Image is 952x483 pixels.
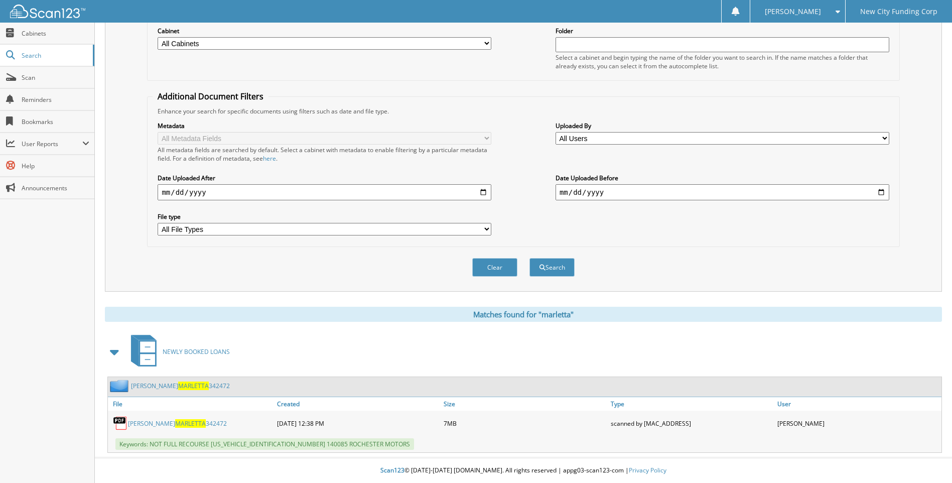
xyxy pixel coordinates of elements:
div: Matches found for "marletta" [105,307,942,322]
input: start [158,184,491,200]
div: [DATE] 12:38 PM [275,413,441,433]
button: Clear [472,258,517,277]
iframe: Chat Widget [902,435,952,483]
div: © [DATE]-[DATE] [DOMAIN_NAME]. All rights reserved | appg03-scan123-com | [95,458,952,483]
span: MARLETTA [175,419,206,428]
label: Date Uploaded After [158,174,491,182]
div: Select a cabinet and begin typing the name of the folder you want to search in. If the name match... [556,53,889,70]
a: here [263,154,276,163]
img: scan123-logo-white.svg [10,5,85,18]
div: All metadata fields are searched by default. Select a cabinet with metadata to enable filtering b... [158,146,491,163]
button: Search [529,258,575,277]
label: Date Uploaded Before [556,174,889,182]
div: 7MB [441,413,608,433]
span: Scan123 [380,466,404,474]
span: [PERSON_NAME] [765,9,821,15]
div: Enhance your search for specific documents using filters such as date and file type. [153,107,894,115]
a: Privacy Policy [629,466,666,474]
input: end [556,184,889,200]
label: Uploaded By [556,122,889,130]
img: folder2.png [110,380,131,392]
span: MARLETTA [178,382,209,390]
label: Metadata [158,122,491,130]
a: Type [608,397,775,411]
span: Scan [22,73,89,82]
span: Search [22,51,88,60]
a: NEWLY BOOKED LOANS [125,332,230,372]
div: scanned by [MAC_ADDRESS] [608,413,775,433]
span: Help [22,162,89,170]
span: User Reports [22,140,82,148]
span: New City Funding Corp [860,9,937,15]
img: PDF.png [113,416,128,431]
a: [PERSON_NAME]MARLETTA342472 [131,382,230,390]
span: Bookmarks [22,117,89,126]
div: [PERSON_NAME] [775,413,941,433]
span: Reminders [22,95,89,104]
label: File type [158,212,491,221]
label: Folder [556,27,889,35]
a: [PERSON_NAME]MARLETTA342472 [128,419,227,428]
legend: Additional Document Filters [153,91,268,102]
span: Keywords: NOT FULL RECOURSE [US_VEHICLE_IDENTIFICATION_NUMBER] 140085 ROCHESTER MOTORS [115,438,414,450]
a: User [775,397,941,411]
a: Created [275,397,441,411]
span: Announcements [22,184,89,192]
span: Cabinets [22,29,89,38]
label: Cabinet [158,27,491,35]
a: File [108,397,275,411]
span: NEWLY BOOKED LOANS [163,347,230,356]
a: Size [441,397,608,411]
